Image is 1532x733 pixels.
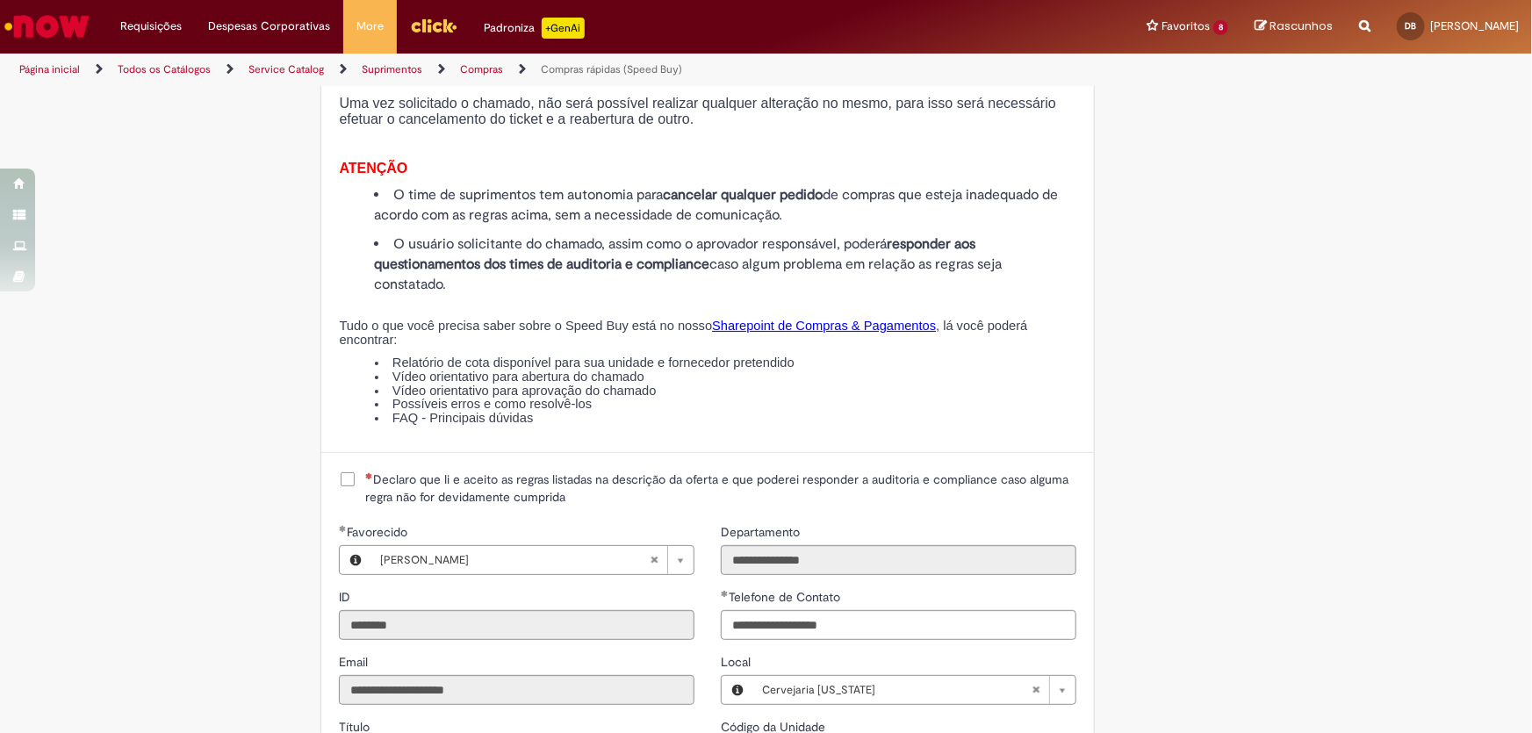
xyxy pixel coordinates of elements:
span: Obrigatório Preenchido [339,525,347,532]
label: Somente leitura - Email [339,653,371,671]
button: Favorecido, Visualizar este registro Douglas William Gomes Teles Bernardo [340,546,371,574]
a: Suprimentos [362,62,422,76]
li: FAQ - Principais dúvidas [375,412,1077,426]
a: Service Catalog [248,62,324,76]
span: Obrigatório Preenchido [721,590,729,597]
span: Requisições [120,18,182,35]
span: Despesas Corporativas [208,18,330,35]
li: Possíveis erros e como resolvê-los [375,398,1077,412]
span: Local [721,654,754,670]
input: Email [339,675,694,705]
span: [PERSON_NAME] [380,546,650,574]
a: Rascunhos [1255,18,1333,35]
button: Local, Visualizar este registro Cervejaria Colorado [722,676,753,704]
p: Tudo o que você precisa saber sobre o Speed Buy está no nosso , lá você poderá encontrar: [339,320,1076,347]
span: Necessários [365,472,373,479]
span: Somente leitura - Departamento [721,524,803,540]
li: Relatório de cota disponível para sua unidade e fornecedor pretendido [375,356,1077,370]
span: DB [1406,20,1417,32]
p: +GenAi [542,18,585,39]
a: Página inicial [19,62,80,76]
span: Declaro que li e aceito as regras listadas na descrição da oferta e que poderei responder a audit... [365,471,1076,506]
a: Compras [460,62,503,76]
a: Todos os Catálogos [118,62,211,76]
span: Somente leitura - Email [339,654,371,670]
img: ServiceNow [2,9,92,44]
label: Somente leitura - ID [339,588,354,606]
a: [PERSON_NAME]Limpar campo Favorecido [371,546,694,574]
span: Uma vez solicitado o chamado, não será possível realizar qualquer alteração no mesmo, para isso s... [339,96,1055,126]
input: Telefone de Contato [721,610,1076,640]
input: ID [339,610,694,640]
span: Rascunhos [1269,18,1333,34]
ul: Trilhas de página [13,54,1008,86]
li: Vídeo orientativo para abertura do chamado [375,370,1077,384]
input: Departamento [721,545,1076,575]
span: [PERSON_NAME] [1430,18,1519,33]
strong: cancelar qualquer pedido [663,186,823,204]
li: O time de suprimentos tem autonomia para de compras que esteja inadequado de acordo com as regras... [374,185,1076,226]
li: Vídeo orientativo para aprovação do chamado [375,384,1077,399]
abbr: Limpar campo Local [1023,676,1049,704]
label: Somente leitura - Departamento [721,523,803,541]
span: Somente leitura - ID [339,589,354,605]
a: Compras rápidas (Speed Buy) [541,62,682,76]
span: Telefone de Contato [729,589,844,605]
span: 8 [1213,20,1228,35]
img: click_logo_yellow_360x200.png [410,12,457,39]
a: Sharepoint de Compras & Pagamentos [712,319,936,333]
li: O usuário solicitante do chamado, assim como o aprovador responsável, poderá caso algum problema ... [374,234,1076,295]
span: Favoritos [1162,18,1210,35]
span: ATENÇÃO [339,161,407,176]
strong: responder aos questionamentos dos times de auditoria e compliance [374,235,975,273]
a: Cervejaria [US_STATE]Limpar campo Local [753,676,1075,704]
span: Cervejaria [US_STATE] [762,676,1032,704]
div: Padroniza [484,18,585,39]
span: Necessários - Favorecido [347,524,411,540]
span: More [356,18,384,35]
abbr: Limpar campo Favorecido [641,546,667,574]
